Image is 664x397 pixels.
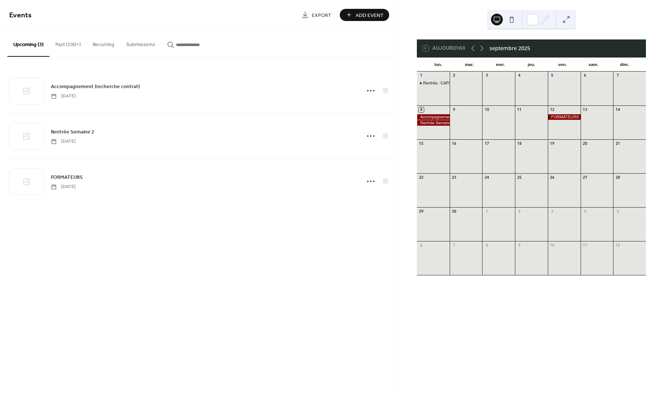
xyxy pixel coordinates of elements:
div: 21 [615,141,620,146]
div: 7 [615,73,620,79]
div: 16 [452,141,457,146]
div: FORMATEURS [548,114,581,120]
div: mer. [485,58,516,72]
div: 11 [582,243,588,248]
div: 26 [550,175,555,180]
button: Recurring [87,30,120,56]
div: 12 [550,107,555,112]
div: 8 [484,243,490,248]
div: 12 [615,243,620,248]
div: 10 [550,243,555,248]
div: 4 [582,209,588,214]
a: Export [296,9,337,21]
div: 3 [484,73,490,79]
div: septembre 2025 [490,44,530,52]
div: 2 [517,209,522,214]
button: Add Event [340,9,389,21]
div: Rentrée : CAP/BAC/BTS [417,80,450,86]
div: 27 [582,175,588,180]
button: Submissions [120,30,161,56]
div: 7 [452,243,457,248]
div: 6 [582,73,588,79]
div: jeu. [516,58,547,72]
div: 17 [484,141,490,146]
div: 2 [452,73,457,79]
div: lun. [423,58,454,72]
div: sam. [578,58,609,72]
div: Accompagnement (recherche contrat) [417,114,450,120]
div: 5 [615,209,620,214]
span: Export [312,11,331,19]
span: FORMATEURS [51,174,83,181]
div: 24 [484,175,490,180]
span: [DATE] [51,184,76,190]
div: 1 [419,73,424,79]
div: 20 [582,141,588,146]
div: 4 [517,73,522,79]
span: Accompagnement (recherche contrat) [51,83,140,91]
div: 5 [550,73,555,79]
div: 9 [517,243,522,248]
button: Past (100+) [49,30,87,56]
span: Add Event [356,11,384,19]
div: 15 [419,141,424,146]
div: dim. [609,58,640,72]
div: 10 [484,107,490,112]
div: mar. [454,58,485,72]
div: 25 [517,175,522,180]
div: 18 [517,141,522,146]
a: Rentrée Semaine 2 [51,128,94,136]
span: [DATE] [51,93,76,100]
div: 23 [452,175,457,180]
div: 29 [419,209,424,214]
span: Events [9,8,32,22]
div: 8 [419,107,424,112]
div: 14 [615,107,620,112]
div: 30 [452,209,457,214]
div: 13 [582,107,588,112]
div: 19 [550,141,555,146]
div: 22 [419,175,424,180]
div: 11 [517,107,522,112]
div: Rentrée : CAP/BAC/BTS [423,80,467,86]
a: FORMATEURS [51,173,83,181]
div: Rentrée Semaine 2 [417,120,450,126]
div: 9 [452,107,457,112]
button: Upcoming (3) [7,30,49,57]
div: ven. [547,58,578,72]
div: 1 [484,209,490,214]
div: 6 [419,243,424,248]
div: 28 [615,175,620,180]
a: Accompagnement (recherche contrat) [51,82,140,91]
span: [DATE] [51,138,76,145]
div: 3 [550,209,555,214]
